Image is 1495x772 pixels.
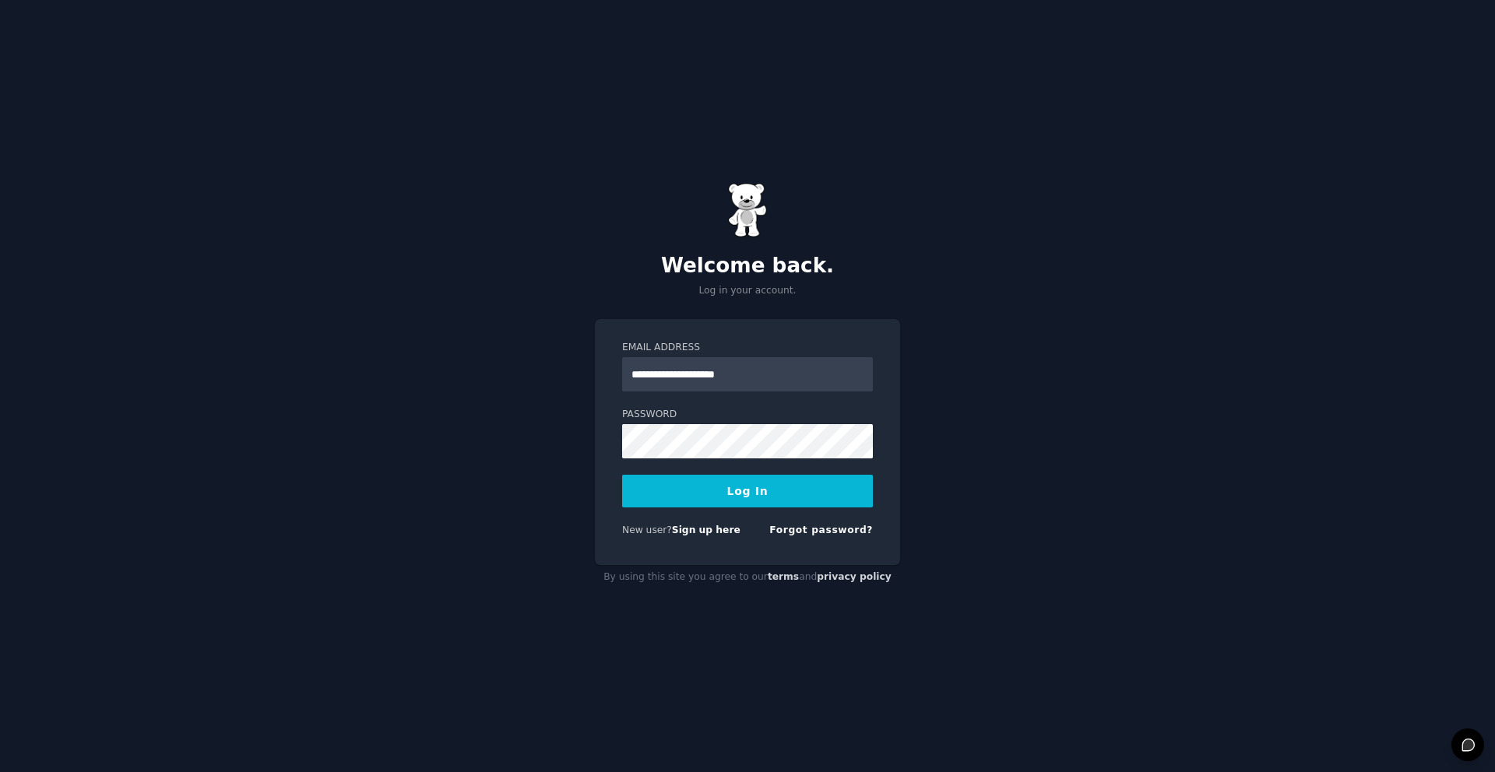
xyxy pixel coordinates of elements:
[672,525,740,535] a: Sign up here
[622,525,672,535] span: New user?
[768,571,799,582] a: terms
[622,408,873,422] label: Password
[622,475,873,507] button: Log In
[728,183,767,237] img: Gummy Bear
[595,284,900,298] p: Log in your account.
[595,254,900,279] h2: Welcome back.
[769,525,873,535] a: Forgot password?
[817,571,892,582] a: privacy policy
[595,565,900,590] div: By using this site you agree to our and
[622,341,873,355] label: Email Address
